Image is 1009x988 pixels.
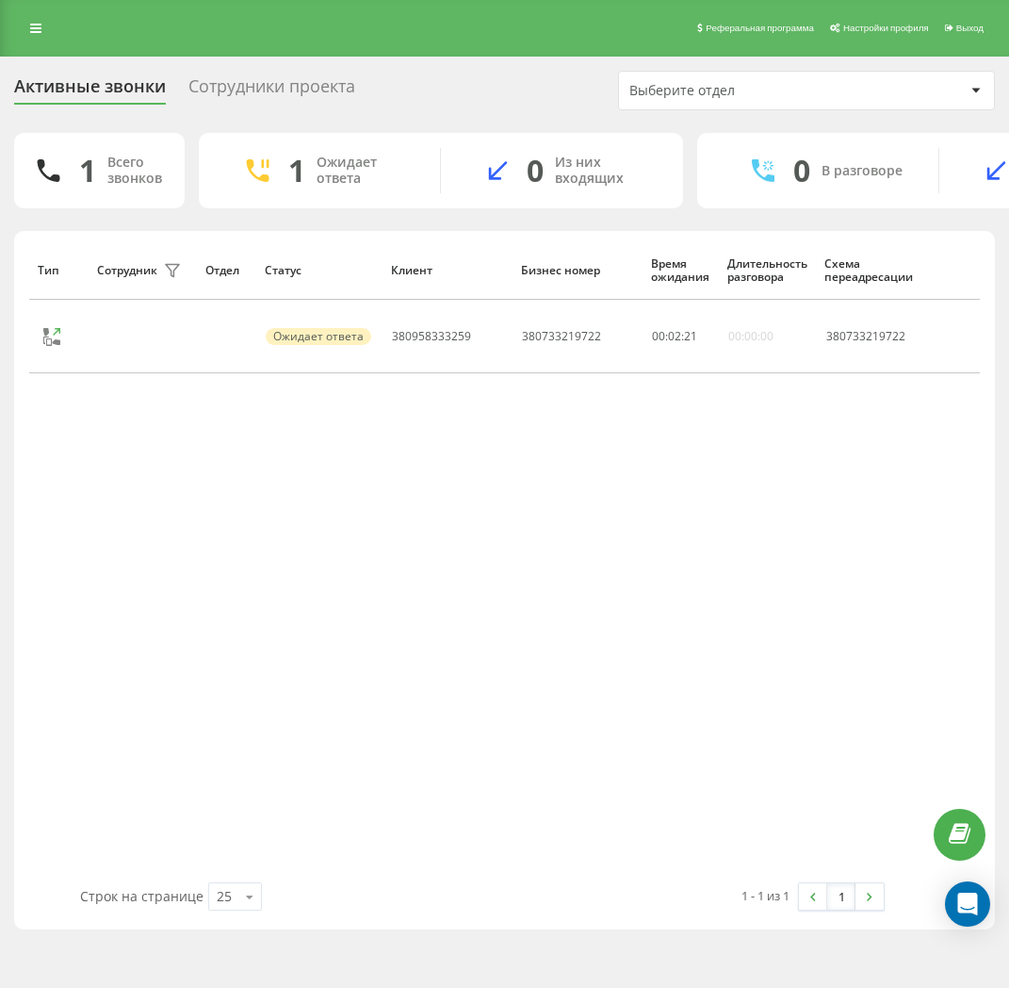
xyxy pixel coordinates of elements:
div: Бизнес номер [521,264,633,277]
div: Open Intercom Messenger [945,881,990,927]
div: Отдел [205,264,247,277]
div: Время ожидания [651,257,709,285]
div: Клиент [391,264,503,277]
a: 1 [827,883,855,910]
div: 1 [79,153,96,189]
div: 25 [217,887,232,906]
div: Из них входящих [555,155,655,187]
div: Всего звонков [107,155,162,187]
span: 21 [684,328,697,344]
span: Выход [956,23,984,33]
div: Схема переадресации [824,257,913,285]
div: В разговоре [822,163,903,179]
span: Строк на странице [80,887,203,905]
div: 380733219722 [826,330,912,343]
span: Настройки профиля [843,23,929,33]
span: 02 [668,328,681,344]
div: Ожидает ответа [317,155,412,187]
div: Ожидает ответа [266,328,371,345]
div: Статус [265,264,373,277]
div: Сотрудник [97,264,157,277]
div: 380958333259 [392,330,471,343]
div: Активные звонки [14,76,166,106]
div: Выберите отдел [629,83,854,99]
div: 1 - 1 из 1 [741,886,789,905]
div: Длительность разговора [727,257,807,285]
div: : : [652,330,697,343]
div: 0 [527,153,544,189]
span: 00 [652,328,665,344]
div: 00:00:00 [728,330,773,343]
div: Сотрудники проекта [188,76,355,106]
div: 1 [288,153,305,189]
span: Реферальная программа [706,23,814,33]
div: 380733219722 [522,330,601,343]
div: Тип [38,264,79,277]
div: 0 [793,153,810,189]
